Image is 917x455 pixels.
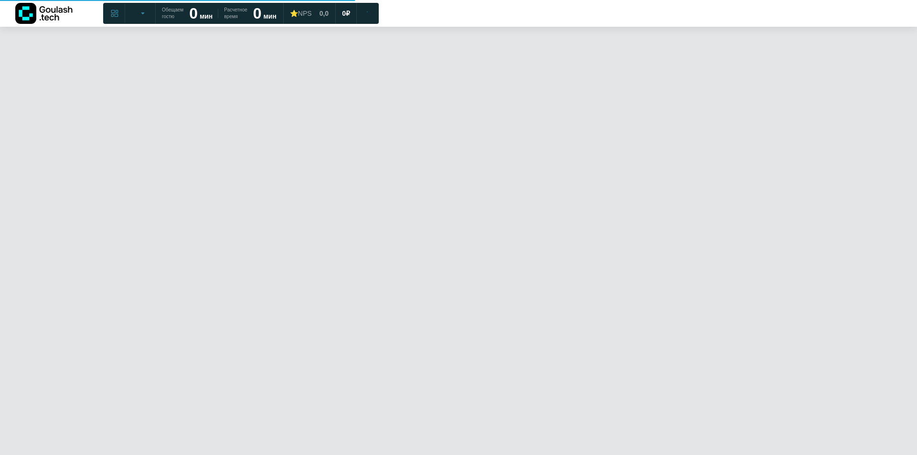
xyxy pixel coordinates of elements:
span: мин [263,12,276,20]
img: Логотип компании Goulash.tech [15,3,73,24]
span: 0 [342,9,346,18]
a: ⭐NPS 0,0 [284,5,334,22]
span: Обещаем гостю [162,7,183,20]
span: Расчетное время [224,7,247,20]
span: 0,0 [320,9,329,18]
span: мин [200,12,213,20]
a: 0 ₽ [336,5,356,22]
span: NPS [298,10,312,17]
strong: 0 [253,5,262,22]
a: Обещаем гостю 0 мин Расчетное время 0 мин [156,5,282,22]
strong: 0 [189,5,198,22]
span: ₽ [346,9,350,18]
div: ⭐ [290,9,312,18]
